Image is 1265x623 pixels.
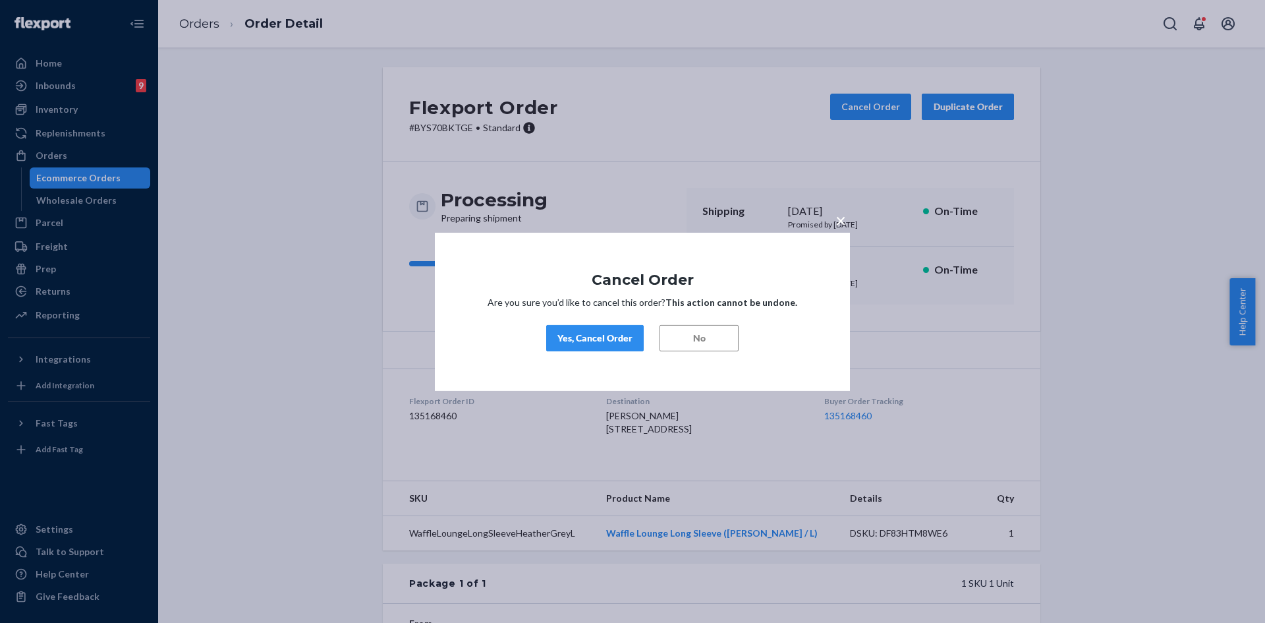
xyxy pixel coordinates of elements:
div: Yes, Cancel Order [557,332,632,345]
span: × [835,208,846,231]
button: Yes, Cancel Order [546,325,644,351]
h1: Cancel Order [474,272,810,287]
p: Are you sure you’d like to cancel this order? [474,296,810,309]
strong: This action cannot be undone. [665,297,797,308]
button: No [660,325,739,351]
